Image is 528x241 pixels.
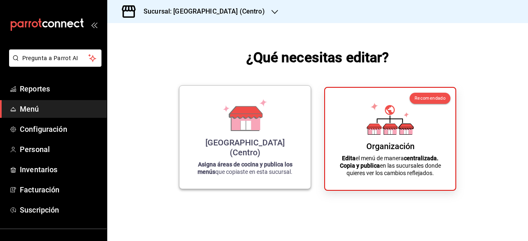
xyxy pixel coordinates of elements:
a: Pregunta a Parrot AI [6,60,101,68]
strong: Asigna áreas de cocina y publica los menús [198,161,292,175]
h3: Sucursal: [GEOGRAPHIC_DATA] (Centro) [137,7,265,16]
h1: ¿Qué necesitas editar? [246,47,389,67]
span: Configuración [20,124,100,135]
span: Menú [20,103,100,115]
span: Suscripción [20,204,100,215]
div: [GEOGRAPHIC_DATA] (Centro) [189,138,301,157]
strong: Copia y publica [340,162,380,169]
button: open_drawer_menu [91,21,97,28]
p: el menú de manera en las sucursales donde quieres ver los cambios reflejados. [335,154,445,177]
strong: Edita [342,155,356,161]
span: Personal [20,144,100,155]
strong: centralizada. [404,155,438,161]
span: Inventarios [20,164,100,175]
span: Reportes [20,83,100,94]
span: Pregunta a Parrot AI [22,54,89,63]
span: Facturación [20,184,100,195]
div: Organización [366,141,415,151]
p: que copiaste en esta sucursal. [189,161,301,175]
button: Pregunta a Parrot AI [9,49,101,67]
span: Recomendado [415,96,445,101]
